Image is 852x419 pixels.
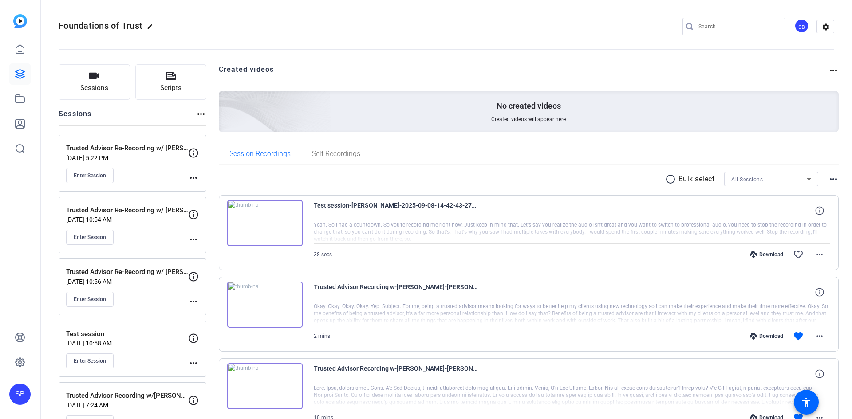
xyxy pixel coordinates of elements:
mat-icon: more_horiz [188,296,199,307]
p: [DATE] 10:56 AM [66,278,188,285]
button: Enter Session [66,168,114,183]
span: Self Recordings [312,150,360,157]
h2: Sessions [59,109,92,125]
span: Scripts [160,83,181,93]
button: Enter Session [66,230,114,245]
mat-icon: accessibility [801,397,812,407]
button: Sessions [59,64,130,100]
p: [DATE] 10:54 AM [66,216,188,223]
span: Enter Session [74,357,106,364]
mat-icon: more_horiz [814,331,825,341]
span: Foundations of Trust [59,20,142,31]
img: thumb-nail [227,363,303,409]
h2: Created videos [219,64,828,82]
span: Enter Session [74,296,106,303]
mat-icon: more_horiz [188,358,199,368]
p: [DATE] 10:58 AM [66,340,188,347]
div: Download [745,333,788,340]
p: Test session [66,329,188,339]
button: Enter Session [66,292,114,307]
span: Sessions [80,83,108,93]
mat-icon: settings [817,20,835,34]
div: SB [794,19,809,33]
img: Creted videos background [119,3,331,196]
mat-icon: more_horiz [196,109,206,119]
span: Test session-[PERSON_NAME]-2025-09-08-14-42-43-277-0 [314,200,478,221]
div: SB [9,384,31,405]
mat-icon: favorite_border [793,249,804,260]
mat-icon: more_horiz [188,172,199,183]
p: Trusted Advisor Re-Recording w/ [PERSON_NAME] [66,205,188,215]
mat-icon: more_horiz [828,174,839,184]
img: thumb-nail [227,200,303,246]
ngx-avatar: Steven Bernucci [794,19,810,34]
button: Enter Session [66,353,114,368]
span: Enter Session [74,234,106,241]
span: Trusted Advisor Recording w-[PERSON_NAME]-[PERSON_NAME]-2025-08-21-10-30-09-771-0 [314,282,478,303]
p: [DATE] 7:24 AM [66,402,188,409]
img: thumb-nail [227,282,303,328]
p: Trusted Advisor Re-Recording w/ [PERSON_NAME] [66,143,188,153]
mat-icon: edit [147,23,158,34]
p: Trusted Advisor Recording w/[PERSON_NAME] [66,391,188,401]
mat-icon: favorite [793,331,804,341]
p: Bulk select [678,174,715,184]
span: 2 mins [314,333,330,339]
mat-icon: more_horiz [814,249,825,260]
span: Session Recordings [229,150,291,157]
mat-icon: more_horiz [188,234,199,245]
div: Download [745,251,788,258]
span: Created videos will appear here [491,116,566,123]
p: No created videos [497,101,561,111]
img: blue-gradient.svg [13,14,27,28]
button: Scripts [135,64,207,100]
p: Trusted Advisor Re-Recording w/ [PERSON_NAME] - 2 [66,267,188,277]
mat-icon: more_horiz [828,65,839,76]
p: [DATE] 5:22 PM [66,154,188,161]
span: All Sessions [731,176,763,183]
span: Trusted Advisor Recording w-[PERSON_NAME]-[PERSON_NAME]-2025-08-21-10-19-35-986-0 [314,363,478,384]
span: 38 secs [314,251,332,258]
mat-icon: radio_button_unchecked [665,174,678,184]
input: Search [698,21,778,32]
span: Enter Session [74,172,106,179]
